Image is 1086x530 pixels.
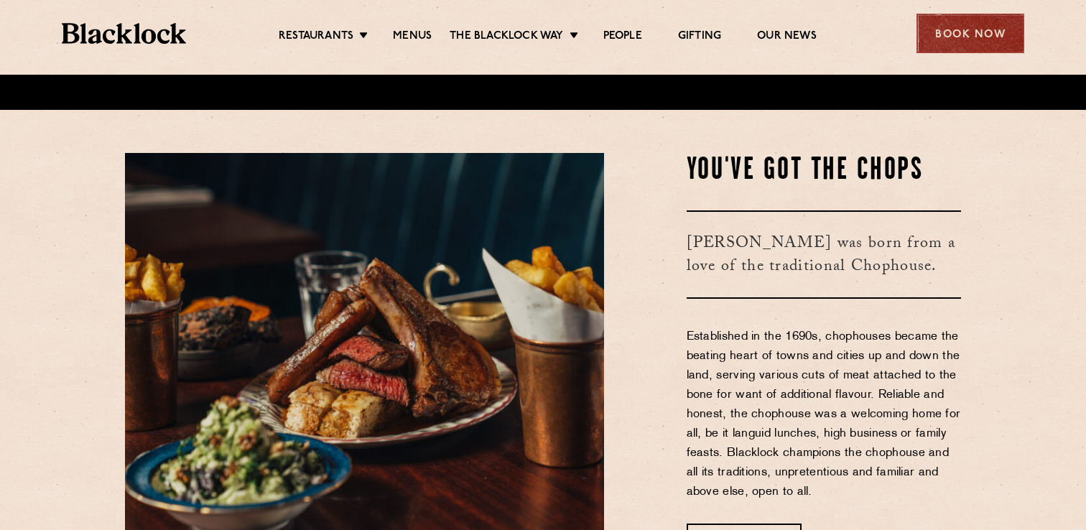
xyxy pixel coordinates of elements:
a: People [603,29,642,45]
h3: [PERSON_NAME] was born from a love of the traditional Chophouse. [687,210,962,299]
p: Established in the 1690s, chophouses became the beating heart of towns and cities up and down the... [687,327,962,502]
div: Book Now [916,14,1024,53]
a: Menus [393,29,432,45]
a: Gifting [678,29,721,45]
h2: You've Got The Chops [687,153,962,189]
img: BL_Textured_Logo-footer-cropped.svg [62,23,186,44]
a: Restaurants [279,29,353,45]
a: The Blacklock Way [450,29,563,45]
a: Our News [757,29,817,45]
